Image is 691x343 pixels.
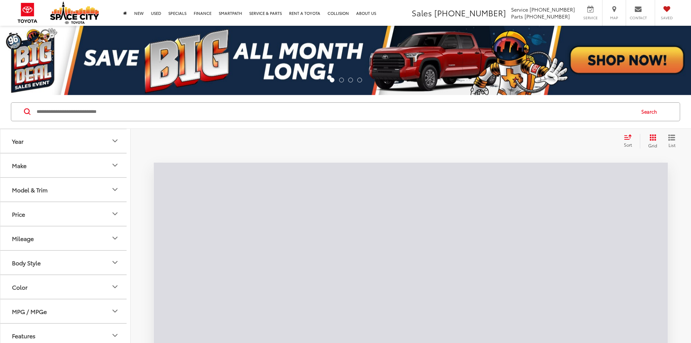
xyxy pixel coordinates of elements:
div: Body Style [12,259,41,266]
span: [PHONE_NUMBER] [530,6,575,13]
div: MPG / MPGe [12,308,47,315]
input: Search by Make, Model, or Keyword [36,103,634,121]
div: Make [111,161,119,170]
div: Model & Trim [12,186,48,193]
button: PricePrice [0,202,131,226]
span: [PHONE_NUMBER] [434,7,506,19]
span: Service [511,6,528,13]
div: Model & Trim [111,185,119,194]
div: Year [12,138,24,144]
button: MPG / MPGeMPG / MPGe [0,299,131,323]
div: Mileage [111,234,119,242]
span: List [668,142,675,148]
button: ColorColor [0,275,131,299]
button: List View [663,134,681,148]
span: Grid [648,142,657,148]
button: YearYear [0,129,131,153]
div: Color [12,283,28,290]
span: Map [606,15,622,20]
button: MakeMake [0,154,131,177]
span: Sort [624,142,632,148]
span: Saved [659,15,675,20]
button: Body StyleBody Style [0,251,131,274]
span: [PHONE_NUMBER] [525,13,570,20]
div: Color [111,282,119,291]
button: Model & TrimModel & Trim [0,178,131,201]
span: Parts [511,13,523,20]
div: Year [111,136,119,145]
span: Contact [630,15,647,20]
div: Body Style [111,258,119,267]
span: Service [582,15,599,20]
div: Price [111,209,119,218]
button: Grid View [640,134,663,148]
div: Mileage [12,235,34,242]
img: Space City Toyota [50,1,99,24]
button: Search [634,103,667,121]
div: Price [12,211,25,217]
div: MPG / MPGe [111,307,119,315]
div: Features [12,332,36,339]
button: MileageMileage [0,226,131,250]
div: Make [12,162,26,169]
div: Features [111,331,119,340]
button: Select sort value [620,134,640,148]
span: Sales [412,7,432,19]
